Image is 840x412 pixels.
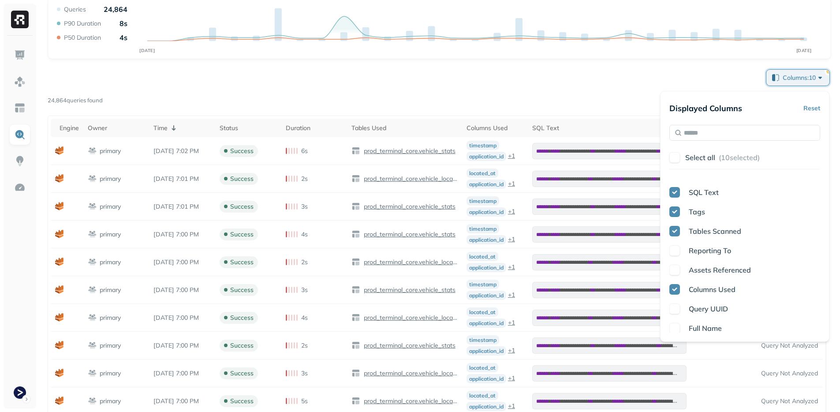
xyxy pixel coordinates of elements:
[301,397,308,405] p: 5s
[689,188,719,197] span: SQL Text
[100,202,121,211] p: primary
[689,207,705,216] span: Tags
[48,96,103,105] p: 24,864 queries found
[783,73,825,82] span: Columns: 10
[532,124,687,132] div: SQL Text
[360,397,458,405] a: prod_terminal_core.vehicle_locations
[360,258,458,266] a: prod_terminal_core.vehicle_locations
[230,202,254,211] p: success
[153,314,211,322] p: Sep 15, 2025 7:00 PM
[360,286,455,294] a: prod_terminal_core.vehicle_stats
[467,152,506,161] p: application_id
[467,307,498,317] p: located_at
[761,341,818,350] p: Query Not Analyzed
[301,147,308,155] p: 6s
[467,318,506,328] p: application_id
[301,175,308,183] p: 2s
[286,124,343,132] div: Duration
[467,280,499,289] p: timestamp
[153,123,211,133] div: Time
[766,70,829,86] button: Columns:10
[139,48,155,53] tspan: [DATE]
[508,207,515,217] p: + 1
[362,202,455,211] p: prod_terminal_core.vehicle_stats
[467,335,499,345] p: timestamp
[220,124,277,132] div: Status
[100,369,121,378] p: primary
[467,291,506,300] p: application_id
[153,230,211,239] p: Sep 15, 2025 7:00 PM
[467,224,499,233] p: timestamp
[301,230,308,239] p: 4s
[467,124,524,132] div: Columns Used
[803,100,820,116] button: Reset
[100,397,121,405] p: primary
[467,169,498,178] p: located_at
[14,76,26,87] img: Assets
[14,129,26,140] img: Query Explorer
[508,180,515,189] p: + 1
[508,152,515,161] p: + 1
[362,230,455,239] p: prod_terminal_core.vehicle_stats
[351,230,360,239] img: table
[685,150,820,165] button: Select all (10selected)
[104,5,127,14] p: 24,864
[230,147,254,155] p: success
[362,258,458,266] p: prod_terminal_core.vehicle_locations
[351,124,458,132] div: Tables Used
[14,49,26,61] img: Dashboard
[230,258,254,266] p: success
[230,230,254,239] p: success
[351,174,360,183] img: table
[153,258,211,266] p: Sep 15, 2025 7:00 PM
[362,286,455,294] p: prod_terminal_core.vehicle_stats
[100,314,121,322] p: primary
[467,207,506,217] p: application_id
[153,202,211,211] p: Sep 15, 2025 7:01 PM
[301,314,308,322] p: 4s
[351,258,360,266] img: table
[230,341,254,350] p: success
[362,369,458,378] p: prod_terminal_core.vehicle_locations
[467,391,498,400] p: located_at
[508,291,515,300] p: + 1
[796,48,812,53] tspan: [DATE]
[14,155,26,167] img: Insights
[301,341,308,350] p: 2s
[689,304,728,313] span: Query UUID
[153,341,211,350] p: Sep 15, 2025 7:00 PM
[153,369,211,378] p: Sep 15, 2025 7:00 PM
[14,182,26,193] img: Optimization
[508,402,515,411] p: + 1
[100,147,121,155] p: primary
[467,196,499,206] p: timestamp
[100,230,121,239] p: primary
[669,103,742,113] p: Displayed Columns
[230,314,254,322] p: success
[351,397,360,405] img: table
[119,19,127,28] p: 8s
[761,397,818,405] p: Query Not Analyzed
[685,153,715,162] p: Select all
[360,147,455,155] a: prod_terminal_core.vehicle_stats
[467,374,506,383] p: application_id
[362,341,455,350] p: prod_terminal_core.vehicle_stats
[100,341,121,350] p: primary
[301,202,308,211] p: 3s
[60,124,79,132] div: Engine
[119,33,127,42] p: 4s
[100,175,121,183] p: primary
[153,147,211,155] p: Sep 15, 2025 7:02 PM
[230,175,254,183] p: success
[351,369,360,378] img: table
[362,175,458,183] p: prod_terminal_core.vehicle_locations
[508,346,515,356] p: + 1
[689,246,731,255] span: Reporting To
[301,286,308,294] p: 3s
[14,102,26,114] img: Asset Explorer
[689,227,741,236] span: Tables Scanned
[360,314,458,322] a: prod_terminal_core.vehicle_locations
[467,263,506,272] p: application_id
[689,324,722,333] span: Full Name
[11,11,29,28] img: Ryft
